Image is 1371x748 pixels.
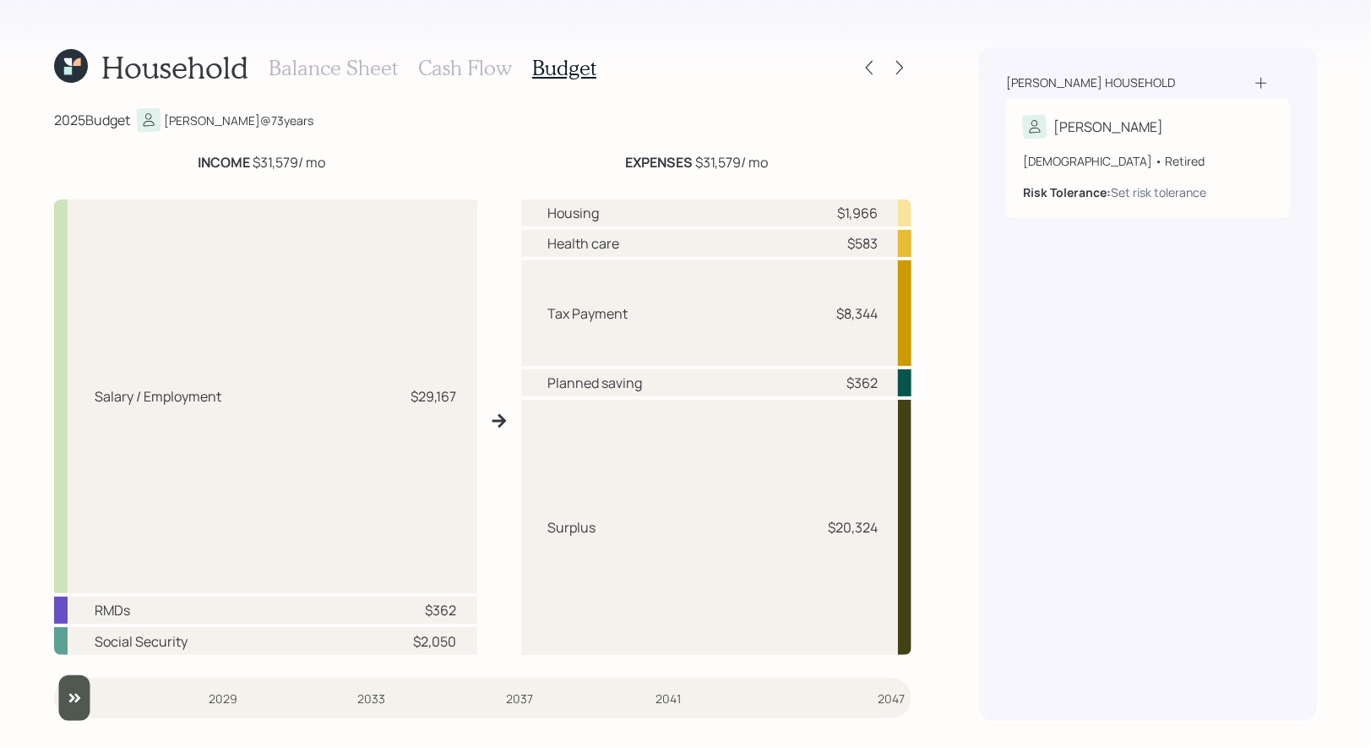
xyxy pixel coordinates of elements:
div: [PERSON_NAME] [1053,117,1163,137]
div: Salary / Employment [95,386,221,407]
div: $8,344 [836,303,878,324]
h3: Cash Flow [418,56,512,80]
div: $583 [847,233,878,254]
div: Social Security [95,631,188,652]
div: Housing [548,203,600,223]
div: $1,966 [837,203,878,223]
div: $29,167 [411,386,457,407]
div: [PERSON_NAME] household [1006,74,1175,91]
div: $20,324 [828,517,878,538]
div: Planned saving [548,373,643,393]
div: [DEMOGRAPHIC_DATA] • Retired [1023,152,1273,170]
div: $362 [426,600,457,620]
b: EXPENSES [625,153,693,172]
div: 2025 Budget [54,110,130,130]
div: Tax Payment [548,303,628,324]
div: [PERSON_NAME] @ 73 years [164,112,313,129]
div: $31,579 / mo [625,152,768,172]
h1: Household [101,49,248,85]
div: $31,579 / mo [198,152,325,172]
div: Set risk tolerance [1111,183,1206,201]
b: Risk Tolerance: [1023,184,1111,200]
h3: Budget [532,56,596,80]
h3: Balance Sheet [269,56,398,80]
div: $362 [846,373,878,393]
div: Surplus [548,517,596,538]
div: RMDs [95,600,130,620]
div: $2,050 [414,631,457,652]
b: INCOME [198,153,250,172]
div: Health care [548,233,620,254]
